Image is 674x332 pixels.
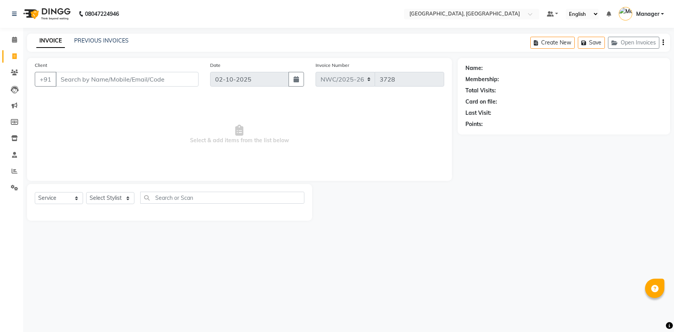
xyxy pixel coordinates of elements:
div: Card on file: [465,98,497,106]
a: INVOICE [36,34,65,48]
div: Membership: [465,75,499,83]
div: Name: [465,64,483,72]
iframe: chat widget [642,301,666,324]
div: Total Visits: [465,87,496,95]
label: Date [210,62,221,69]
div: Last Visit: [465,109,491,117]
div: Points: [465,120,483,128]
button: Save [578,37,605,49]
input: Search or Scan [140,192,304,204]
input: Search by Name/Mobile/Email/Code [56,72,199,87]
img: logo [20,3,73,25]
b: 08047224946 [85,3,119,25]
label: Client [35,62,47,69]
img: Manager [619,7,632,20]
a: PREVIOUS INVOICES [74,37,129,44]
button: +91 [35,72,56,87]
span: Select & add items from the list below [35,96,444,173]
button: Open Invoices [608,37,659,49]
button: Create New [530,37,575,49]
span: Manager [636,10,659,18]
label: Invoice Number [316,62,349,69]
